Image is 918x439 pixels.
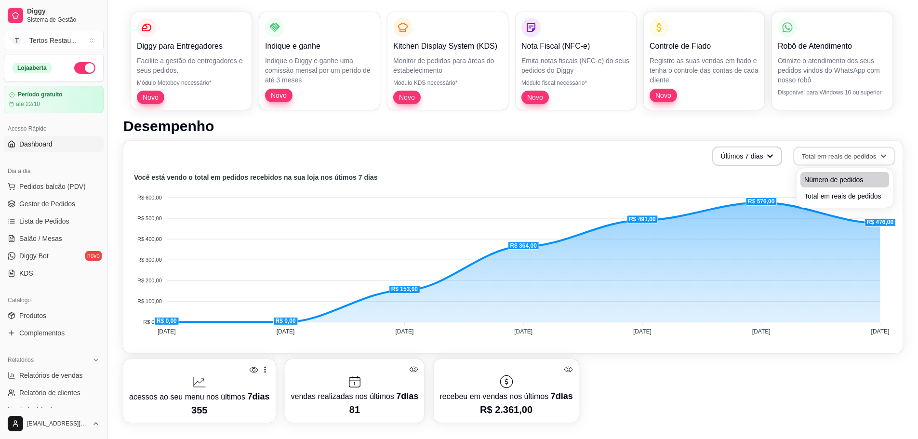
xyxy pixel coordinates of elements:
[521,56,630,75] p: Emita notas fiscais (NFC-e) do seus pedidos do Diggy
[137,215,162,221] tspan: R$ 500,00
[19,199,75,209] span: Gestor de Pedidos
[778,56,887,85] p: Otimize o atendimento dos seus pedidos vindos do WhatsApp com nosso robô
[27,420,88,427] span: [EMAIL_ADDRESS][DOMAIN_NAME]
[129,403,270,417] p: 355
[137,40,246,52] p: Diggy para Entregadores
[19,234,62,243] span: Salão / Mesas
[778,89,887,96] p: Disponível para Windows 10 ou superior
[139,93,162,102] span: Novo
[804,175,885,185] span: Número de pedidos
[277,328,295,335] tspan: [DATE]
[4,31,104,50] button: Select a team
[804,191,885,201] span: Total em reais de pedidos
[19,182,86,191] span: Pedidos balcão (PDV)
[871,328,890,335] tspan: [DATE]
[123,118,903,135] h1: Desempenho
[19,328,65,338] span: Complementos
[712,146,783,166] button: Últimos 7 dias
[19,311,46,320] span: Produtos
[291,389,419,403] p: vendas realizadas nos últimos
[247,392,269,401] span: 7 dias
[267,91,291,100] span: Novo
[137,56,246,75] p: Facilite a gestão de entregadores e seus pedidos.
[19,216,69,226] span: Lista de Pedidos
[137,257,162,263] tspan: R$ 300,00
[137,298,162,304] tspan: R$ 100,00
[395,328,413,335] tspan: [DATE]
[137,79,246,87] p: Módulo Motoboy necessário*
[134,173,378,181] text: Você está vendo o total em pedidos recebidos na sua loja nos útimos 7 dias
[439,403,572,416] p: R$ 2.361,00
[27,7,100,16] span: Diggy
[393,56,502,75] p: Monitor de pedidos para áreas do estabelecimento
[18,91,63,98] article: Período gratuito
[16,100,40,108] article: até 22/10
[778,40,887,52] p: Robô de Atendimento
[19,405,78,415] span: Relatório de mesas
[521,40,630,52] p: Nota Fiscal (NFC-e)
[137,195,162,200] tspan: R$ 600,00
[650,40,758,52] p: Controle de Fiado
[393,40,502,52] p: Kitchen Display System (KDS)
[265,56,374,85] p: Indique o Diggy e ganhe uma comissão mensal por um perído de até 3 meses
[19,388,80,398] span: Relatório de clientes
[12,36,22,45] span: T
[158,328,176,335] tspan: [DATE]
[291,403,419,416] p: 81
[521,79,630,87] p: Módulo fiscal necessário*
[752,328,771,335] tspan: [DATE]
[137,236,162,242] tspan: R$ 400,00
[650,56,758,85] p: Registre as suas vendas em fiado e tenha o controle das contas de cada cliente
[19,251,49,261] span: Diggy Bot
[800,172,889,204] ul: Total em reais de pedidos
[8,356,34,364] span: Relatórios
[393,79,502,87] p: Módulo KDS necessário*
[395,93,419,102] span: Novo
[19,139,53,149] span: Dashboard
[4,293,104,308] div: Catálogo
[129,390,270,403] p: acessos ao seu menu nos últimos
[4,121,104,136] div: Acesso Rápido
[19,371,83,380] span: Relatórios de vendas
[633,328,652,335] tspan: [DATE]
[4,163,104,179] div: Dia a dia
[551,391,573,401] span: 7 dias
[12,63,52,73] div: Loja aberta
[74,62,95,74] button: Alterar Status
[19,268,33,278] span: KDS
[137,278,162,283] tspan: R$ 200,00
[27,16,100,24] span: Sistema de Gestão
[265,40,374,52] p: Indique e ganhe
[794,147,895,166] button: Total em reais de pedidos
[439,389,572,403] p: recebeu em vendas nos últimos
[396,391,418,401] span: 7 dias
[29,36,77,45] div: Tertos Restau ...
[652,91,675,100] span: Novo
[523,93,547,102] span: Novo
[514,328,532,335] tspan: [DATE]
[143,319,162,325] tspan: R$ 0,00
